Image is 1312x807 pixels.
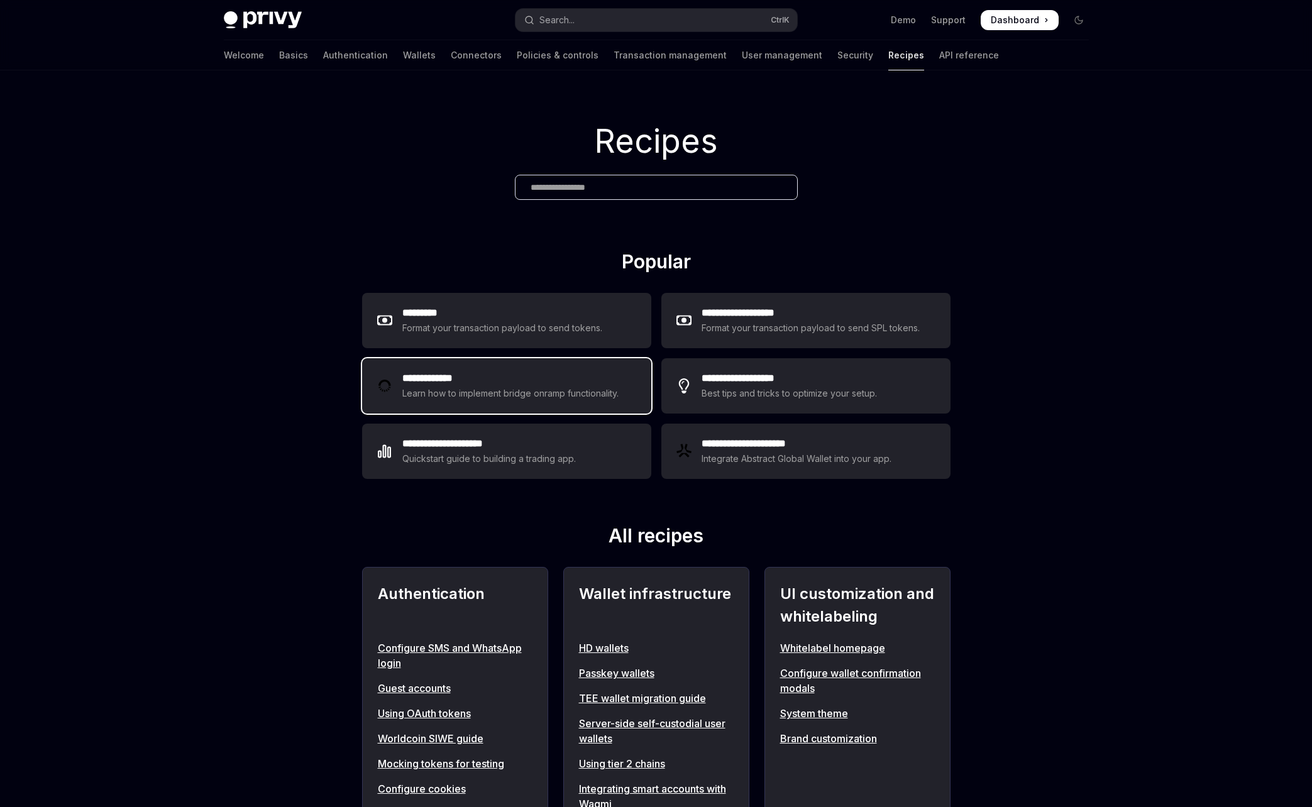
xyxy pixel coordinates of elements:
[451,40,502,70] a: Connectors
[991,14,1039,26] span: Dashboard
[539,13,575,28] div: Search...
[362,293,651,348] a: **** ****Format your transaction payload to send tokens.
[780,666,935,696] a: Configure wallet confirmation modals
[378,681,532,696] a: Guest accounts
[224,40,264,70] a: Welcome
[362,250,951,278] h2: Popular
[780,583,935,628] h2: UI customization and whitelabeling
[402,386,622,401] div: Learn how to implement bridge onramp functionality.
[378,781,532,796] a: Configure cookies
[402,451,576,466] div: Quickstart guide to building a trading app.
[579,691,734,706] a: TEE wallet migration guide
[362,524,951,552] h2: All recipes
[378,731,532,746] a: Worldcoin SIWE guide
[579,716,734,746] a: Server-side self-custodial user wallets
[403,40,436,70] a: Wallets
[771,15,790,25] span: Ctrl K
[780,706,935,721] a: System theme
[780,731,935,746] a: Brand customization
[1069,10,1089,30] button: Toggle dark mode
[742,40,822,70] a: User management
[362,358,651,414] a: **** **** ***Learn how to implement bridge onramp functionality.
[702,386,879,401] div: Best tips and tricks to optimize your setup.
[378,706,532,721] a: Using OAuth tokens
[579,666,734,681] a: Passkey wallets
[579,640,734,656] a: HD wallets
[614,40,727,70] a: Transaction management
[515,9,797,31] button: Open search
[579,756,734,771] a: Using tier 2 chains
[378,756,532,771] a: Mocking tokens for testing
[888,40,924,70] a: Recipes
[702,321,921,336] div: Format your transaction payload to send SPL tokens.
[891,14,916,26] a: Demo
[224,11,302,29] img: dark logo
[931,14,966,26] a: Support
[279,40,308,70] a: Basics
[939,40,999,70] a: API reference
[402,321,603,336] div: Format your transaction payload to send tokens.
[378,583,532,628] h2: Authentication
[702,451,893,466] div: Integrate Abstract Global Wallet into your app.
[517,40,598,70] a: Policies & controls
[378,640,532,671] a: Configure SMS and WhatsApp login
[323,40,388,70] a: Authentication
[780,640,935,656] a: Whitelabel homepage
[579,583,734,628] h2: Wallet infrastructure
[981,10,1059,30] a: Dashboard
[837,40,873,70] a: Security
